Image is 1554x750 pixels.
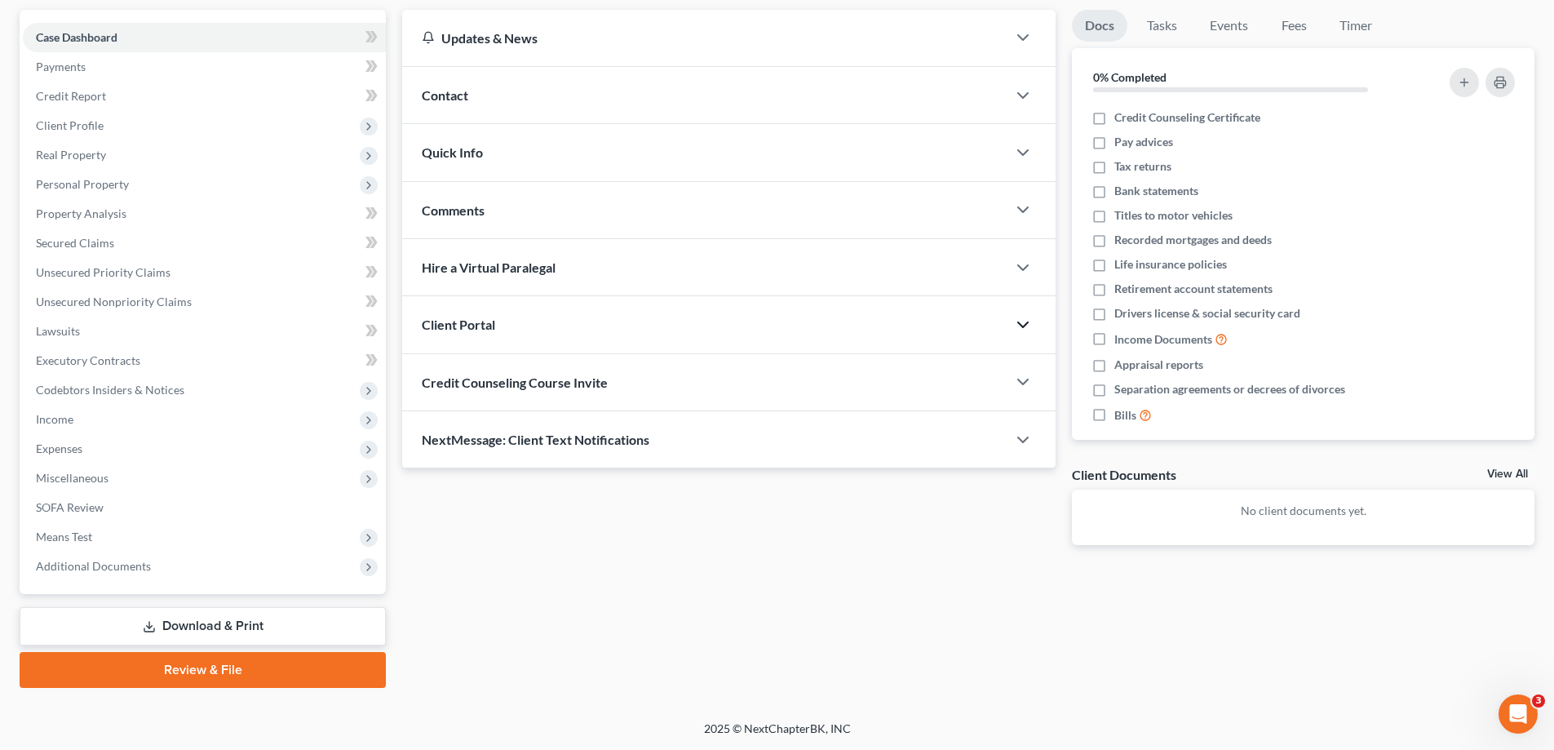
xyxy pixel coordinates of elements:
a: Payments [23,52,386,82]
span: Executory Contracts [36,353,140,367]
span: Additional Documents [36,559,151,573]
span: Hire a Virtual Paralegal [422,260,556,275]
span: Contact [422,87,468,103]
span: Credit Counseling Course Invite [422,375,608,390]
a: Case Dashboard [23,23,386,52]
a: SOFA Review [23,493,386,522]
a: Fees [1268,10,1320,42]
span: Income Documents [1114,331,1212,348]
span: Lawsuits [36,324,80,338]
a: Property Analysis [23,199,386,229]
a: Credit Report [23,82,386,111]
span: Client Profile [36,118,104,132]
p: No client documents yet. [1085,503,1521,519]
a: Unsecured Priority Claims [23,258,386,287]
span: Life insurance policies [1114,256,1227,273]
span: Payments [36,60,86,73]
span: Unsecured Nonpriority Claims [36,295,192,308]
span: Recorded mortgages and deeds [1114,232,1272,248]
span: 3 [1532,695,1545,708]
strong: 0% Completed [1093,70,1167,84]
a: Executory Contracts [23,346,386,375]
span: Property Analysis [36,206,126,220]
span: Titles to motor vehicles [1114,207,1233,224]
span: Means Test [36,530,92,544]
span: Personal Property [36,177,129,191]
span: Miscellaneous [36,471,108,485]
span: Expenses [36,442,82,455]
span: Client Portal [422,317,495,332]
span: Credit Report [36,89,106,103]
span: Pay advices [1114,134,1173,150]
a: Unsecured Nonpriority Claims [23,287,386,317]
span: Codebtors Insiders & Notices [36,383,184,397]
span: Drivers license & social security card [1114,305,1300,322]
a: Timer [1326,10,1385,42]
span: Case Dashboard [36,30,117,44]
iframe: Intercom live chat [1499,695,1538,734]
span: Comments [422,202,485,218]
span: NextMessage: Client Text Notifications [422,432,649,447]
div: Updates & News [422,29,987,47]
span: Unsecured Priority Claims [36,265,170,279]
span: Bank statements [1114,183,1198,199]
a: Lawsuits [23,317,386,346]
div: 2025 © NextChapterBK, INC [312,721,1242,750]
span: Bills [1114,407,1136,424]
span: Credit Counseling Certificate [1114,109,1260,126]
a: Docs [1072,10,1127,42]
a: View All [1487,468,1528,480]
span: Tax returns [1114,158,1171,175]
span: SOFA Review [36,500,104,514]
a: Download & Print [20,607,386,646]
span: Quick Info [422,144,483,160]
a: Events [1197,10,1261,42]
a: Secured Claims [23,229,386,258]
span: Retirement account statements [1114,281,1273,297]
span: Income [36,412,73,426]
span: Separation agreements or decrees of divorces [1114,381,1345,397]
a: Tasks [1134,10,1190,42]
div: Client Documents [1072,466,1176,483]
span: Appraisal reports [1114,357,1203,373]
span: Secured Claims [36,236,114,250]
span: Real Property [36,148,106,162]
a: Review & File [20,652,386,688]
